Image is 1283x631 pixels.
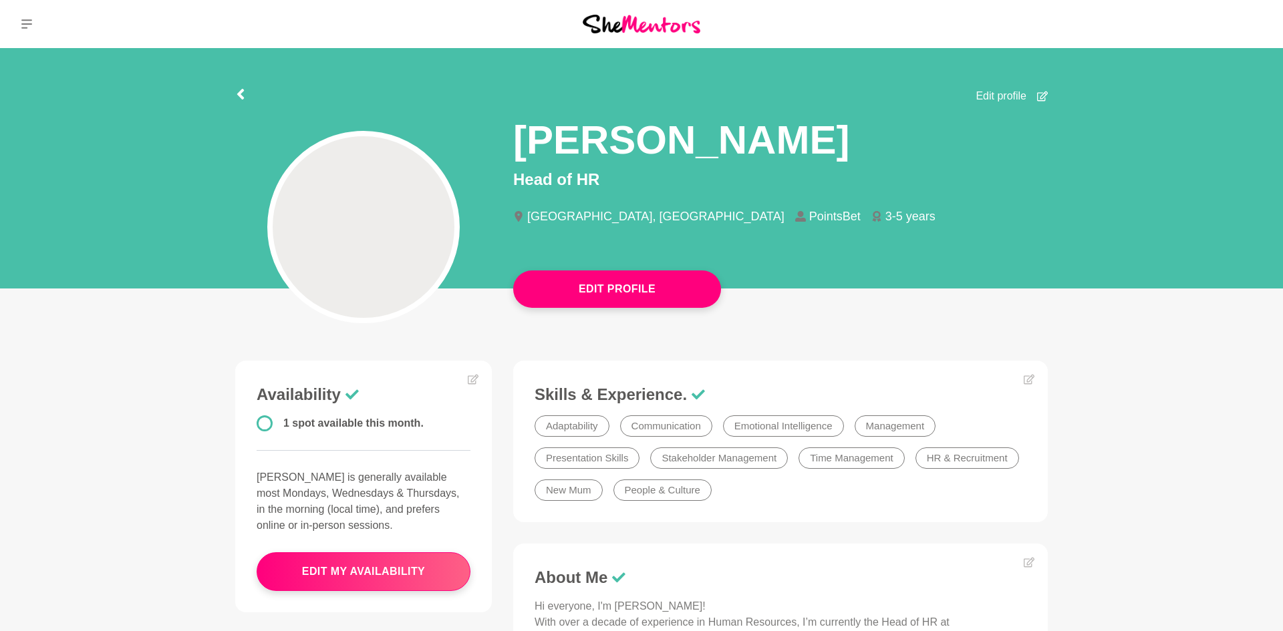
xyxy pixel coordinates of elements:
[513,115,849,165] h1: [PERSON_NAME]
[513,270,721,308] button: Edit Profile
[583,15,700,33] img: She Mentors Logo
[257,552,470,591] button: edit my availability
[871,210,946,222] li: 3-5 years
[535,385,1026,405] h3: Skills & Experience.
[257,385,470,405] h3: Availability
[513,168,1048,192] p: Head of HR
[1235,8,1267,40] a: Aneesha Rao
[535,568,1026,588] h3: About Me
[257,469,470,534] p: [PERSON_NAME] is generally available most Mondays, Wednesdays & Thursdays, in the morning (local ...
[283,417,424,429] span: 1 spot available this month.
[513,210,795,222] li: [GEOGRAPHIC_DATA], [GEOGRAPHIC_DATA]
[976,88,1026,104] span: Edit profile
[795,210,871,222] li: PointsBet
